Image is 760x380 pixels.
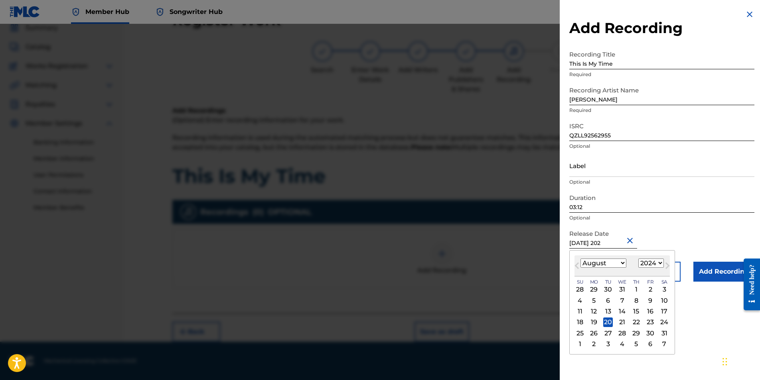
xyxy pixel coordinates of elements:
[569,143,754,150] p: Optional
[10,6,40,18] img: MLC Logo
[589,296,599,305] div: Choose Monday, August 5th, 2024
[575,328,585,338] div: Choose Sunday, August 25th, 2024
[646,328,655,338] div: Choose Friday, August 30th, 2024
[85,7,129,16] span: Member Hub
[625,228,637,253] button: Close
[646,296,655,305] div: Choose Friday, August 9th, 2024
[603,296,613,305] div: Choose Tuesday, August 6th, 2024
[659,307,669,316] div: Choose Saturday, August 17th, 2024
[659,296,669,305] div: Choose Saturday, August 10th, 2024
[659,317,669,327] div: Choose Saturday, August 24th, 2024
[603,317,613,327] div: Choose Tuesday, August 20th, 2024
[589,307,599,316] div: Choose Monday, August 12th, 2024
[632,317,641,327] div: Choose Thursday, August 22nd, 2024
[589,328,599,338] div: Choose Monday, August 26th, 2024
[647,278,653,286] span: Fr
[659,285,669,294] div: Choose Saturday, August 3rd, 2024
[155,7,165,17] img: Top Rightsholder
[632,328,641,338] div: Choose Thursday, August 29th, 2024
[590,278,598,286] span: Mo
[605,278,611,286] span: Tu
[646,285,655,294] div: Choose Friday, August 2nd, 2024
[632,339,641,349] div: Choose Thursday, September 5th, 2024
[618,339,627,349] div: Choose Wednesday, September 4th, 2024
[618,317,627,327] div: Choose Wednesday, August 21st, 2024
[603,339,613,349] div: Choose Tuesday, September 3rd, 2024
[632,285,641,294] div: Choose Thursday, August 1st, 2024
[618,285,627,294] div: Choose Wednesday, July 31st, 2024
[589,339,599,349] div: Choose Monday, September 2nd, 2024
[569,214,754,221] p: Optional
[577,278,583,286] span: Su
[659,339,669,349] div: Choose Saturday, September 7th, 2024
[575,285,585,294] div: Choose Sunday, July 28th, 2024
[618,328,627,338] div: Choose Wednesday, August 28th, 2024
[569,250,675,355] div: Choose Date
[575,317,585,327] div: Choose Sunday, August 18th, 2024
[589,285,599,294] div: Choose Monday, July 29th, 2024
[569,71,754,78] p: Required
[570,261,583,274] button: Previous Month
[646,307,655,316] div: Choose Friday, August 16th, 2024
[575,339,585,349] div: Choose Sunday, September 1st, 2024
[569,19,754,37] h2: Add Recording
[646,317,655,327] div: Choose Friday, August 23rd, 2024
[722,350,727,374] div: Drag
[575,296,585,305] div: Choose Sunday, August 4th, 2024
[661,278,667,286] span: Sa
[646,339,655,349] div: Choose Friday, September 6th, 2024
[738,253,760,317] iframe: Resource Center
[632,307,641,316] div: Choose Thursday, August 15th, 2024
[618,278,626,286] span: We
[633,278,640,286] span: Th
[632,296,641,305] div: Choose Thursday, August 8th, 2024
[659,328,669,338] div: Choose Saturday, August 31st, 2024
[575,307,585,316] div: Choose Sunday, August 11th, 2024
[574,284,670,349] div: Month August, 2024
[569,107,754,114] p: Required
[720,342,760,380] iframe: Chat Widget
[603,307,613,316] div: Choose Tuesday, August 13th, 2024
[618,296,627,305] div: Choose Wednesday, August 7th, 2024
[603,285,613,294] div: Choose Tuesday, July 30th, 2024
[589,317,599,327] div: Choose Monday, August 19th, 2024
[603,328,613,338] div: Choose Tuesday, August 27th, 2024
[618,307,627,316] div: Choose Wednesday, August 14th, 2024
[661,261,674,274] button: Next Month
[569,178,754,186] p: Optional
[170,7,223,16] span: Songwriter Hub
[71,7,81,17] img: Top Rightsholder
